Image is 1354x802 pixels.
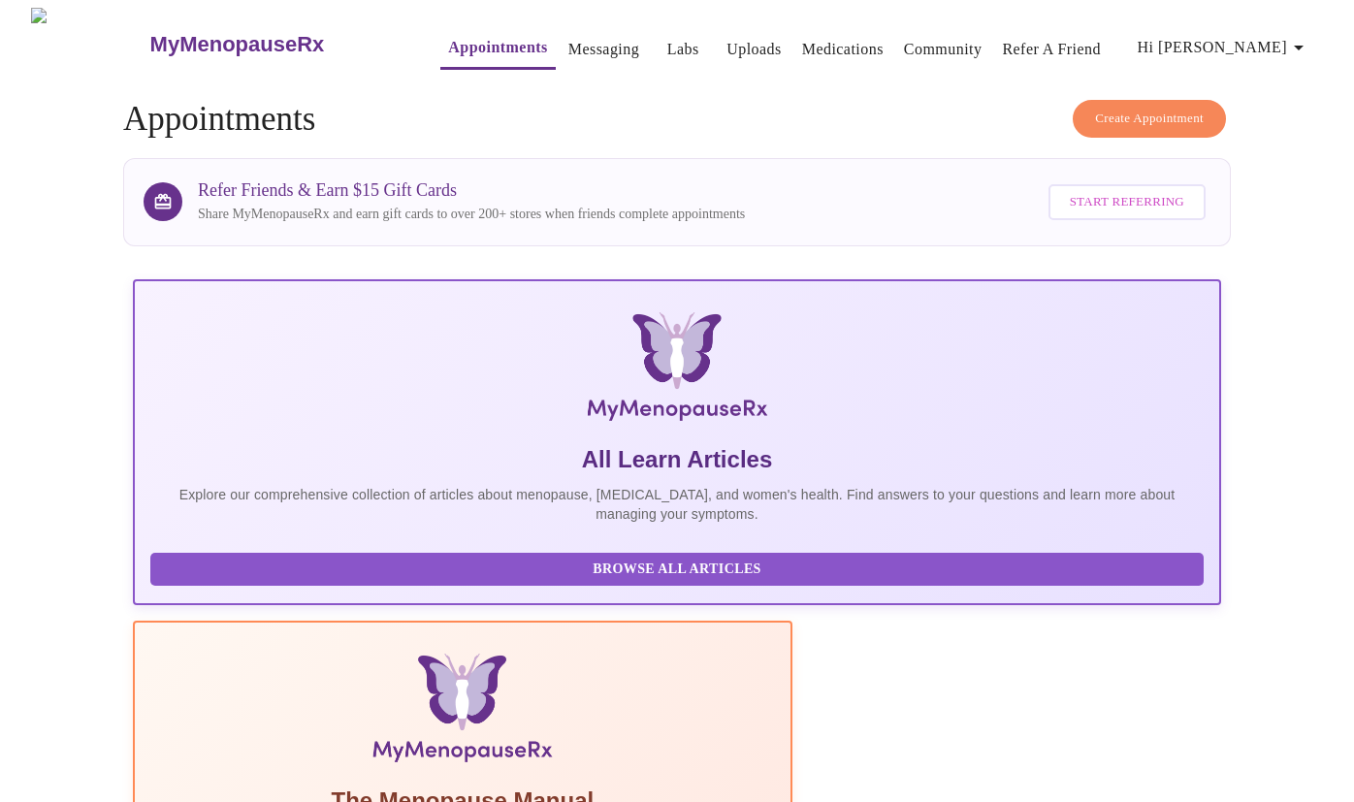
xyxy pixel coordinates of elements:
[170,558,1184,582] span: Browse All Articles
[440,28,555,70] button: Appointments
[1130,28,1318,67] button: Hi [PERSON_NAME]
[1095,108,1204,130] span: Create Appointment
[667,36,699,63] a: Labs
[147,11,402,79] a: MyMenopauseRx
[249,654,675,770] img: Menopause Manual
[1138,34,1310,61] span: Hi [PERSON_NAME]
[150,444,1204,475] h5: All Learn Articles
[448,34,547,61] a: Appointments
[198,180,745,201] h3: Refer Friends & Earn $15 Gift Cards
[994,30,1109,69] button: Refer a Friend
[198,205,745,224] p: Share MyMenopauseRx and earn gift cards to over 200+ stores when friends complete appointments
[150,485,1204,524] p: Explore our comprehensive collection of articles about menopause, [MEDICAL_DATA], and women's hea...
[794,30,891,69] button: Medications
[1002,36,1101,63] a: Refer a Friend
[1070,191,1184,213] span: Start Referring
[1073,100,1226,138] button: Create Appointment
[31,8,147,80] img: MyMenopauseRx Logo
[561,30,647,69] button: Messaging
[150,560,1209,576] a: Browse All Articles
[150,553,1204,587] button: Browse All Articles
[123,100,1231,139] h4: Appointments
[314,312,1041,429] img: MyMenopauseRx Logo
[568,36,639,63] a: Messaging
[726,36,782,63] a: Uploads
[1044,175,1210,230] a: Start Referring
[904,36,983,63] a: Community
[719,30,790,69] button: Uploads
[802,36,884,63] a: Medications
[896,30,990,69] button: Community
[150,32,325,57] h3: MyMenopauseRx
[1048,184,1206,220] button: Start Referring
[652,30,714,69] button: Labs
